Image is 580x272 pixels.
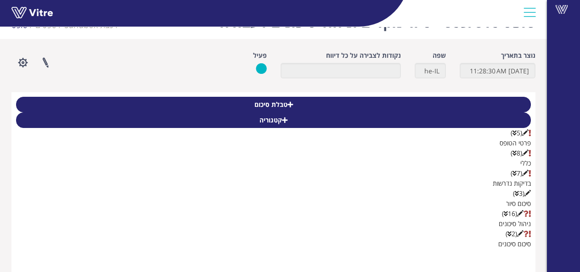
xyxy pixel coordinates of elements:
label: פעיל [253,50,267,61]
div: סיכום סיכונים [16,239,531,249]
a: קטגוריה [16,112,531,128]
span: (3 ) [513,189,524,198]
label: נקודות לצבירה על כל דיווח [326,50,401,61]
span: (7 ) [511,169,522,178]
span: (2 ) [506,229,517,238]
div: פרטי הטופס [16,138,531,148]
a: טבלת סיכום [16,97,531,112]
div: בדיקות נדרשות [16,178,531,189]
span: (16 ) [502,209,517,218]
label: שפה [433,50,446,61]
img: yes [256,63,267,74]
label: נוצר בתאריך [501,50,535,61]
span: (8 ) [511,149,522,157]
div: ניהול סיכונים [16,219,531,229]
div: סיכום סיור [16,199,531,209]
div: כללי [16,158,531,168]
span: (5 ) [511,128,522,137]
